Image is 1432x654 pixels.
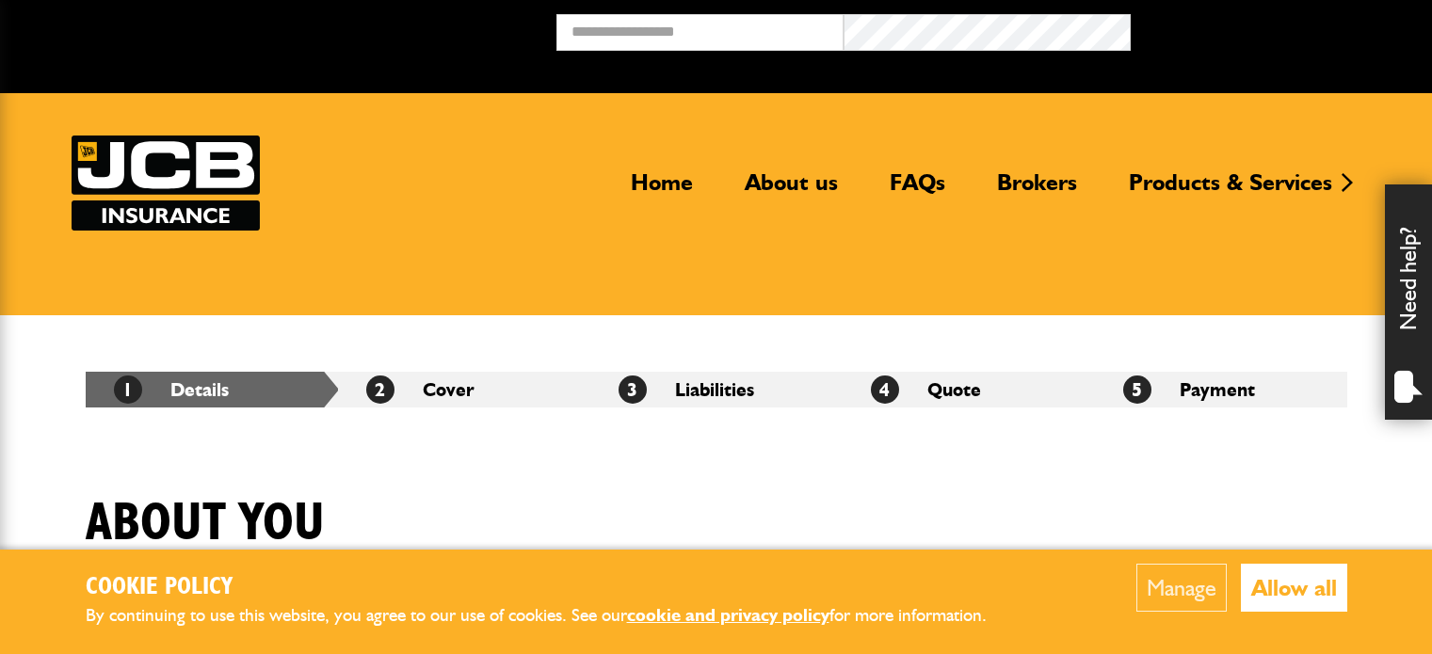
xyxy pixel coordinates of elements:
[590,372,843,407] li: Liabilities
[86,601,1018,630] p: By continuing to use this website, you agree to our use of cookies. See our for more information.
[731,168,852,212] a: About us
[627,604,829,626] a: cookie and privacy policy
[1123,375,1151,404] span: 5
[72,136,260,231] img: JCB Insurance Services logo
[871,375,899,404] span: 4
[619,375,647,404] span: 3
[1095,372,1347,407] li: Payment
[338,372,590,407] li: Cover
[1131,14,1418,43] button: Broker Login
[1385,184,1432,420] div: Need help?
[843,372,1095,407] li: Quote
[876,168,959,212] a: FAQs
[86,573,1018,602] h2: Cookie Policy
[114,375,142,404] span: 1
[617,168,707,212] a: Home
[1241,564,1347,612] button: Allow all
[983,168,1091,212] a: Brokers
[1136,564,1227,612] button: Manage
[72,136,260,231] a: JCB Insurance Services
[366,375,394,404] span: 2
[86,492,325,555] h1: About you
[86,372,338,407] li: Details
[1115,168,1346,212] a: Products & Services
